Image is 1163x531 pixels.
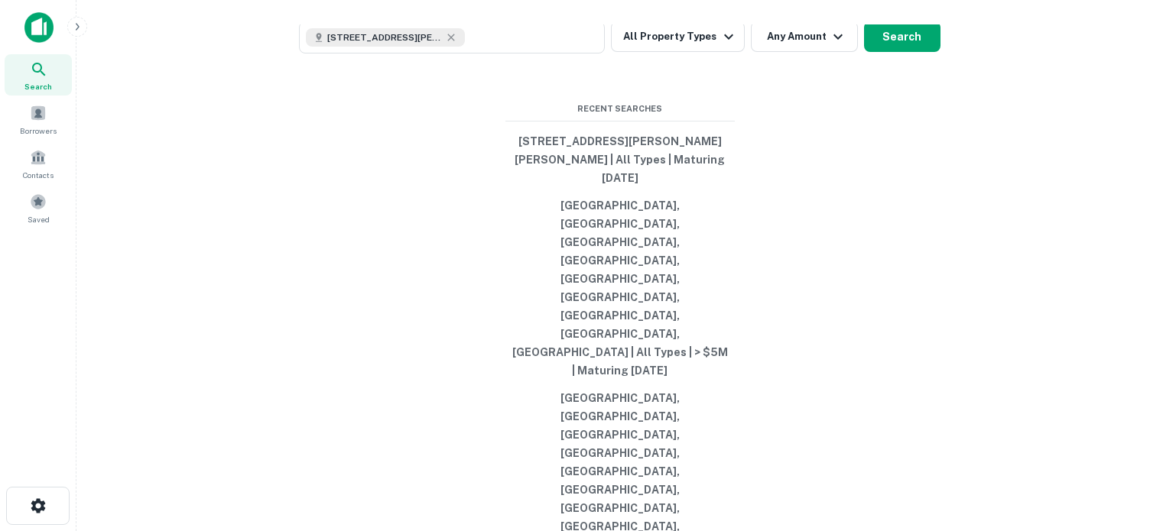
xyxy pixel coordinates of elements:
[5,54,72,96] a: Search
[5,143,72,184] a: Contacts
[505,128,735,192] button: [STREET_ADDRESS][PERSON_NAME][PERSON_NAME] | All Types | Maturing [DATE]
[24,12,54,43] img: capitalize-icon.png
[299,21,605,53] button: [STREET_ADDRESS][PERSON_NAME][PERSON_NAME]
[505,102,735,115] span: Recent Searches
[505,192,735,384] button: [GEOGRAPHIC_DATA], [GEOGRAPHIC_DATA], [GEOGRAPHIC_DATA], [GEOGRAPHIC_DATA], [GEOGRAPHIC_DATA], [G...
[611,21,744,52] button: All Property Types
[1087,409,1163,482] iframe: Chat Widget
[20,125,57,137] span: Borrowers
[864,21,940,52] button: Search
[28,213,50,225] span: Saved
[5,99,72,140] a: Borrowers
[751,21,858,52] button: Any Amount
[24,80,52,92] span: Search
[327,31,442,44] span: [STREET_ADDRESS][PERSON_NAME][PERSON_NAME]
[23,169,54,181] span: Contacts
[5,187,72,228] a: Saved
